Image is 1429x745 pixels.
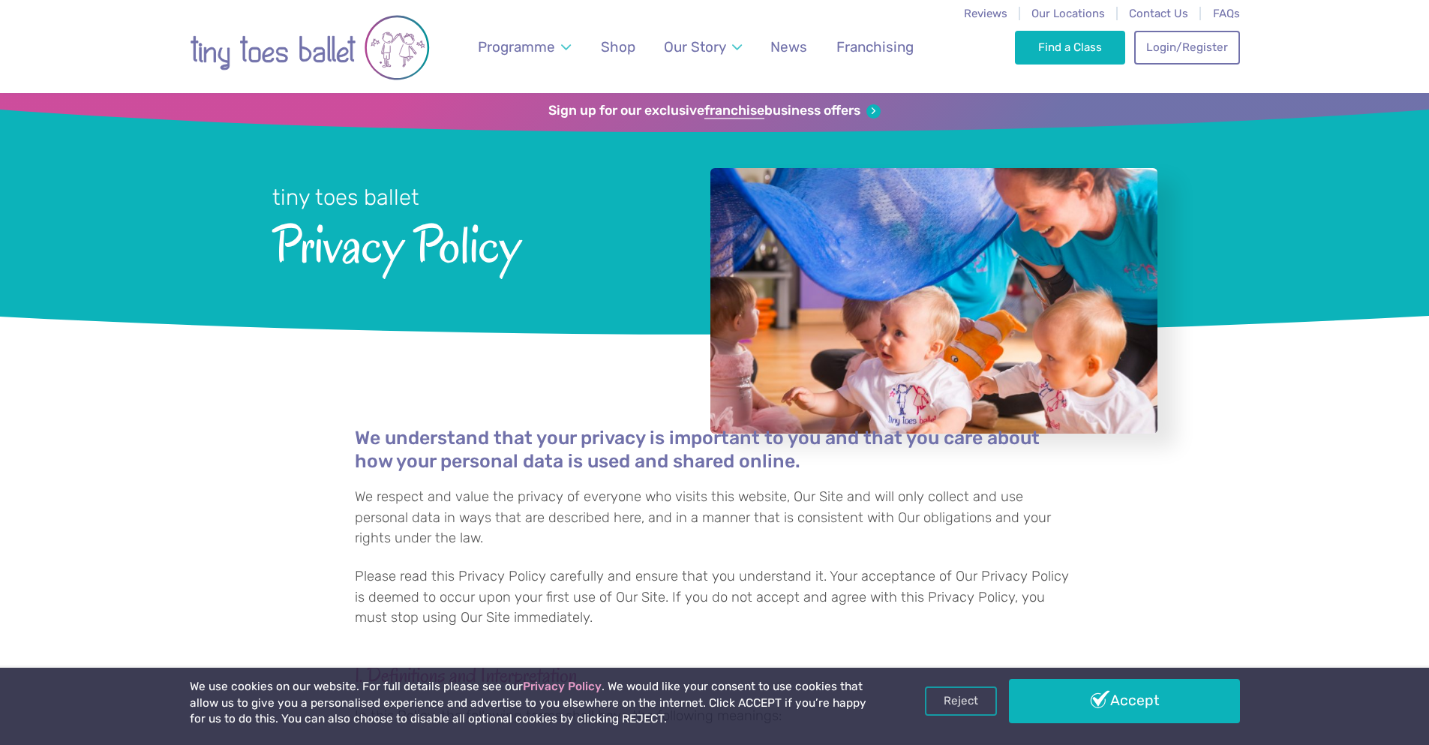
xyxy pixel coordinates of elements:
[190,679,872,728] p: We use cookies on our website. For full details please see our . We would like your consent to us...
[925,686,997,715] a: Reject
[272,185,419,210] small: tiny toes ballet
[704,103,764,119] strong: franchise
[601,38,635,56] span: Shop
[770,38,807,56] span: News
[593,29,642,65] a: Shop
[478,38,555,56] span: Programme
[829,29,920,65] a: Franchising
[548,103,881,119] a: Sign up for our exclusivefranchisebusiness offers
[470,29,578,65] a: Programme
[1015,31,1125,64] a: Find a Class
[355,566,1075,629] p: Please read this Privacy Policy carefully and ensure that you understand it. Your acceptance of O...
[1031,7,1105,20] a: Our Locations
[764,29,815,65] a: News
[664,38,726,56] span: Our Story
[355,487,1075,549] p: We respect and value the privacy of everyone who visits this website, Our Site and will only coll...
[1129,7,1188,20] a: Contact Us
[355,426,1075,473] h4: We understand that your privacy is important to you and that you care about how your personal dat...
[836,38,914,56] span: Franchising
[964,7,1007,20] a: Reviews
[190,10,430,86] img: tiny toes ballet
[1134,31,1239,64] a: Login/Register
[355,662,1075,689] h3: 1. Definitions and Interpretation
[1213,7,1240,20] a: FAQs
[656,29,749,65] a: Our Story
[272,212,671,273] span: Privacy Policy
[1009,679,1240,722] a: Accept
[523,680,602,693] a: Privacy Policy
